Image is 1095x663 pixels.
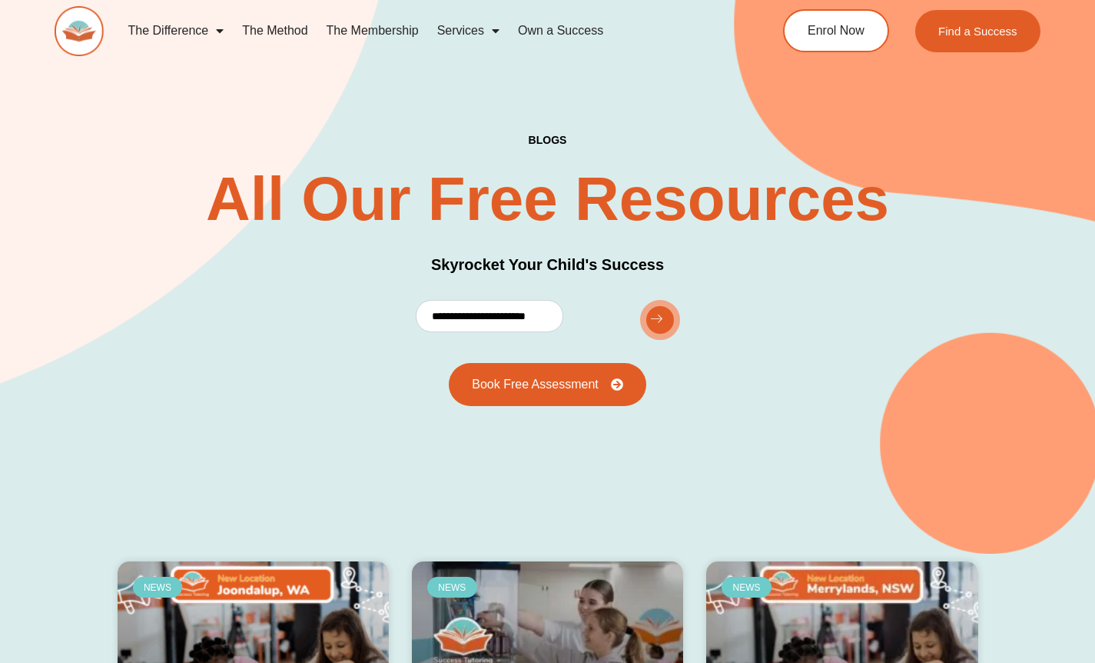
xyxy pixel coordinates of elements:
h2: All Our Free Resources​ [206,168,889,230]
a: Book Free Assessment [449,363,646,406]
a: Find a Success [915,10,1040,52]
button: submit [640,300,680,340]
span: Book Free Assessment [472,378,599,391]
a: The Membership [317,13,428,48]
div: News [133,577,183,597]
input: email [416,300,563,332]
a: The Difference [119,13,234,48]
iframe: Chat Widget [1018,589,1095,663]
a: Own a Success [509,13,612,48]
p: BLOGS [529,135,567,145]
div: News [427,577,477,597]
span: Find a Success [938,25,1017,37]
span: Enrol Now [808,25,864,37]
span: Skyrocket Your Child's Success [431,256,664,273]
div: News [722,577,771,597]
a: Services [428,13,509,48]
nav: Menu [119,13,727,48]
a: The Method [233,13,317,48]
a: Enrol Now [783,9,889,52]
